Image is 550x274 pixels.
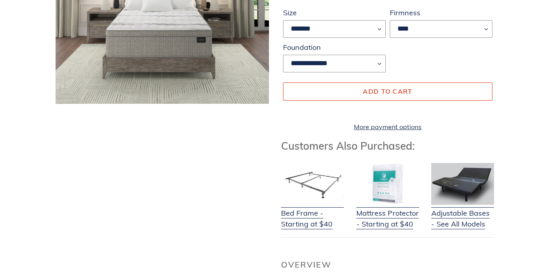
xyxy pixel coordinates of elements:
img: Mattress Protector [356,163,419,205]
img: Bed Frame [281,163,344,205]
h2: Overview [281,260,494,270]
button: Add to cart [283,82,492,100]
a: Adjustable Bases - See All Models [431,198,494,229]
h3: Customers Also Purchased: [281,140,494,152]
label: Size [283,7,386,18]
label: Foundation [283,42,386,53]
a: More payment options [283,122,492,132]
label: Firmness [390,7,492,18]
img: Adjustable Base [431,163,494,205]
a: Bed Frame - Starting at $40 [281,198,344,229]
span: Add to cart [363,87,412,95]
a: Mattress Protector - Starting at $40 [356,198,419,229]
